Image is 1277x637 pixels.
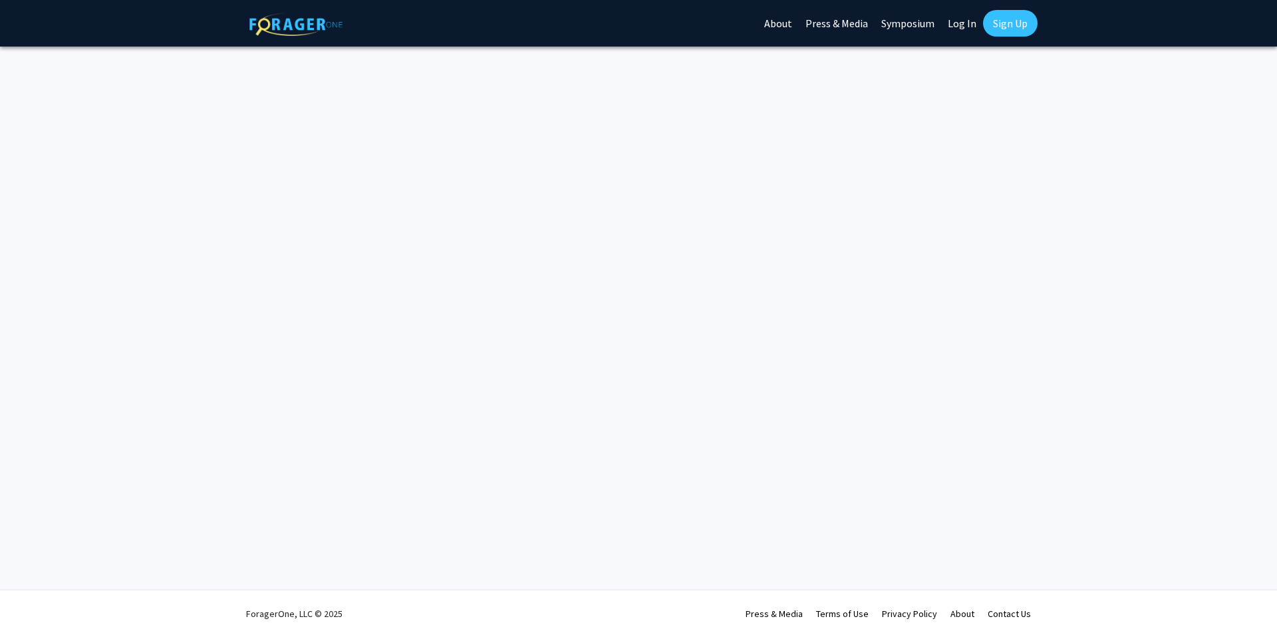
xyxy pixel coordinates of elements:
[882,608,937,620] a: Privacy Policy
[983,10,1038,37] a: Sign Up
[816,608,869,620] a: Terms of Use
[950,608,974,620] a: About
[988,608,1031,620] a: Contact Us
[746,608,803,620] a: Press & Media
[246,590,343,637] div: ForagerOne, LLC © 2025
[249,13,343,36] img: ForagerOne Logo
